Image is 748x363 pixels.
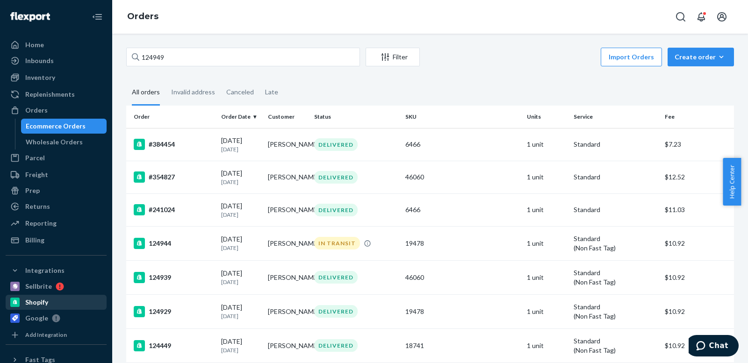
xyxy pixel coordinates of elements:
[25,153,45,163] div: Parcel
[405,273,519,282] div: 46060
[264,161,311,193] td: [PERSON_NAME]
[574,302,657,312] p: Standard
[314,204,358,216] div: DELIVERED
[25,235,44,245] div: Billing
[25,219,57,228] div: Reporting
[134,171,214,183] div: #354827
[366,48,420,66] button: Filter
[405,205,519,214] div: 6466
[6,263,107,278] button: Integrations
[692,7,711,26] button: Open notifications
[6,103,107,118] a: Orders
[405,140,519,149] div: 6466
[723,158,741,206] button: Help Center
[601,48,662,66] button: Import Orders
[523,106,570,128] th: Units
[25,266,65,275] div: Integrations
[6,295,107,310] a: Shopify
[314,339,358,352] div: DELIVERED
[6,53,107,68] a: Inbounds
[25,186,40,195] div: Prep
[570,106,661,128] th: Service
[661,128,734,161] td: $7.23
[668,48,734,66] button: Create order
[6,150,107,165] a: Parcel
[6,183,107,198] a: Prep
[221,145,260,153] p: [DATE]
[314,237,360,249] div: IN TRANSIT
[574,205,657,214] p: Standard
[221,244,260,252] p: [DATE]
[25,282,52,291] div: Sellbrite
[221,201,260,219] div: [DATE]
[6,233,107,248] a: Billing
[6,199,107,214] a: Returns
[523,294,570,328] td: 1 unit
[574,172,657,182] p: Standard
[21,135,107,149] a: Wholesale Orders
[661,161,734,193] td: $12.52
[25,40,44,50] div: Home
[221,178,260,186] p: [DATE]
[264,226,311,260] td: [PERSON_NAME]
[405,341,519,350] div: 18741
[221,337,260,354] div: [DATE]
[264,294,311,328] td: [PERSON_NAME]
[661,328,734,363] td: $10.92
[712,7,731,26] button: Open account menu
[25,106,48,115] div: Orders
[221,211,260,219] p: [DATE]
[574,278,657,287] div: (Non Fast Tag)
[134,238,214,249] div: 124944
[574,243,657,253] div: (Non Fast Tag)
[221,303,260,320] div: [DATE]
[120,3,166,30] ol: breadcrumbs
[25,202,50,211] div: Returns
[661,294,734,328] td: $10.92
[25,313,48,323] div: Google
[221,346,260,354] p: [DATE]
[366,52,419,62] div: Filter
[671,7,690,26] button: Open Search Box
[221,136,260,153] div: [DATE]
[523,226,570,260] td: 1 unit
[264,260,311,294] td: [PERSON_NAME]
[25,170,48,179] div: Freight
[314,138,358,151] div: DELIVERED
[126,48,360,66] input: Search orders
[6,87,107,102] a: Replenishments
[221,269,260,286] div: [DATE]
[264,193,311,226] td: [PERSON_NAME]
[6,311,107,326] a: Google
[523,328,570,363] td: 1 unit
[264,128,311,161] td: [PERSON_NAME]
[10,12,50,21] img: Flexport logo
[226,80,254,104] div: Canceled
[574,346,657,355] div: (Non Fast Tag)
[523,128,570,161] td: 1 unit
[661,106,734,128] th: Fee
[405,172,519,182] div: 46060
[26,121,86,131] div: Ecommerce Orders
[6,279,107,294] a: Sellbrite
[574,312,657,321] div: (Non Fast Tag)
[171,80,215,104] div: Invalid address
[523,193,570,226] td: 1 unit
[265,80,278,104] div: Late
[25,56,54,65] div: Inbounds
[217,106,264,128] th: Order Date
[405,239,519,248] div: 19478
[6,329,107,341] a: Add Integration
[523,161,570,193] td: 1 unit
[310,106,402,128] th: Status
[6,37,107,52] a: Home
[402,106,523,128] th: SKU
[314,171,358,184] div: DELIVERED
[25,331,67,339] div: Add Integration
[661,226,734,260] td: $10.92
[25,90,75,99] div: Replenishments
[88,7,107,26] button: Close Navigation
[264,328,311,363] td: [PERSON_NAME]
